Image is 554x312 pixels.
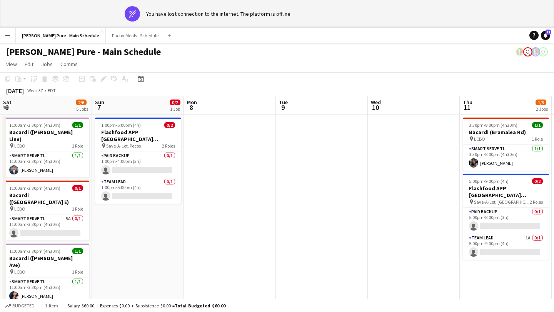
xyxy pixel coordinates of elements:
span: 8 [186,103,197,112]
span: LCBO [14,206,25,212]
app-card-role: Paid Backup0/15:00pm-8:00pm (3h) [463,207,549,234]
app-user-avatar: Ashleigh Rains [531,47,540,56]
span: 2 Roles [162,143,175,149]
div: You have lost connection to the internet. The platform is offline. [146,10,292,17]
span: 1/1 [532,122,543,128]
span: 0/2 [164,122,175,128]
h1: [PERSON_NAME] Pure - Main Schedule [6,46,161,58]
app-card-role: Smart Serve TL1/111:00am-3:30pm (4h30m)[PERSON_NAME] [3,277,89,304]
app-job-card: 5:00pm-9:00pm (4h)0/2Flashfood APP [GEOGRAPHIC_DATA] [GEOGRAPHIC_DATA], [GEOGRAPHIC_DATA] Save-A-... [463,174,549,260]
app-user-avatar: Ashleigh Rains [516,47,525,56]
span: Budgeted [12,303,35,309]
span: 7 [94,103,104,112]
div: 2 Jobs [536,106,548,112]
div: 5 Jobs [76,106,88,112]
span: 1 item [42,303,61,309]
button: [PERSON_NAME] Pure - Main Schedule [16,28,106,43]
span: Save-A-Lot, Pecos [106,143,141,149]
app-job-card: 1:00pm-5:00pm (4h)0/2Flashfood APP [GEOGRAPHIC_DATA] [GEOGRAPHIC_DATA], [GEOGRAPHIC_DATA] Save-A-... [95,118,181,204]
a: Comms [57,59,81,69]
span: 11 [462,103,472,112]
h3: Bacardi (Bramalea Rd) [463,129,549,136]
button: Factor Meals - Schedule [106,28,165,43]
span: 6 [2,103,12,112]
span: 1/1 [72,122,83,128]
app-card-role: Smart Serve TL1/13:30pm-8:00pm (4h30m)[PERSON_NAME] [463,144,549,171]
span: Tue [279,99,288,106]
span: Mon [187,99,197,106]
h3: Bacardi ([GEOGRAPHIC_DATA] E) [3,192,89,206]
span: 9 [278,103,288,112]
span: View [6,61,17,68]
span: 0/2 [532,178,543,184]
span: Total Budgeted $60.00 [175,303,225,309]
h3: Flashfood APP [GEOGRAPHIC_DATA] [GEOGRAPHIC_DATA], [GEOGRAPHIC_DATA] [95,129,181,143]
app-card-role: Team Lead1A0/15:00pm-9:00pm (4h) [463,234,549,260]
span: Jobs [41,61,53,68]
app-job-card: 11:00am-3:30pm (4h30m)1/1Bacardi ([PERSON_NAME] Ave) LCBO1 RoleSmart Serve TL1/111:00am-3:30pm (4... [3,244,89,304]
h3: Bacardi ([PERSON_NAME] Line) [3,129,89,143]
span: 1:00pm-5:00pm (4h) [101,122,141,128]
div: EDT [48,88,56,93]
span: 0/1 [72,185,83,191]
app-user-avatar: Leticia Fayzano [523,47,532,56]
a: Edit [22,59,37,69]
app-card-role: Smart Serve TL1/111:00am-3:30pm (4h30m)[PERSON_NAME] [3,151,89,178]
app-card-role: Smart Serve TL5A0/111:00am-3:30pm (4h30m) [3,214,89,241]
span: 11:00am-3:30pm (4h30m) [9,248,60,254]
span: Sat [3,99,12,106]
app-job-card: 11:00am-3:30pm (4h30m)0/1Bacardi ([GEOGRAPHIC_DATA] E) LCBO1 RoleSmart Serve TL5A0/111:00am-3:30p... [3,181,89,241]
app-user-avatar: Tifany Scifo [539,47,548,56]
button: Budgeted [4,302,36,310]
app-job-card: 11:00am-3:30pm (4h30m)1/1Bacardi ([PERSON_NAME] Line) LCBO1 RoleSmart Serve TL1/111:00am-3:30pm (... [3,118,89,178]
span: 1 Role [72,269,83,275]
span: Sun [95,99,104,106]
span: 11:00am-3:30pm (4h30m) [9,122,60,128]
span: 71 [546,30,551,35]
span: LCBO [474,136,485,142]
span: Week 37 [25,88,45,93]
span: 1 Role [72,143,83,149]
span: 3:30pm-8:00pm (4h30m) [469,122,517,128]
span: 5:00pm-9:00pm (4h) [469,178,509,184]
div: 1 Job [170,106,180,112]
span: 10 [370,103,381,112]
span: 1/3 [536,100,546,105]
h3: Bacardi ([PERSON_NAME] Ave) [3,255,89,269]
span: 1 Role [72,206,83,212]
div: [DATE] [6,87,24,95]
span: Thu [463,99,472,106]
a: View [3,59,20,69]
app-card-role: Paid Backup0/11:00pm-4:00pm (3h) [95,151,181,178]
span: LCBO [14,269,25,275]
div: Salary $60.00 + Expenses $0.00 + Subsistence $0.00 = [67,303,225,309]
span: Wed [371,99,381,106]
span: LCBO [14,143,25,149]
app-card-role: Team Lead0/11:00pm-5:00pm (4h) [95,178,181,204]
span: Edit [25,61,33,68]
a: Jobs [38,59,56,69]
span: 1/1 [72,248,83,254]
h3: Flashfood APP [GEOGRAPHIC_DATA] [GEOGRAPHIC_DATA], [GEOGRAPHIC_DATA] [463,185,549,199]
app-job-card: 3:30pm-8:00pm (4h30m)1/1Bacardi (Bramalea Rd) LCBO1 RoleSmart Serve TL1/13:30pm-8:00pm (4h30m)[PE... [463,118,549,171]
span: 2 Roles [530,199,543,205]
span: 2/6 [76,100,87,105]
span: 11:00am-3:30pm (4h30m) [9,185,60,191]
a: 71 [541,31,550,40]
span: Save-A-Lot, [GEOGRAPHIC_DATA] [474,199,530,205]
span: 1 Role [532,136,543,142]
span: 0/2 [170,100,180,105]
span: Comms [60,61,78,68]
